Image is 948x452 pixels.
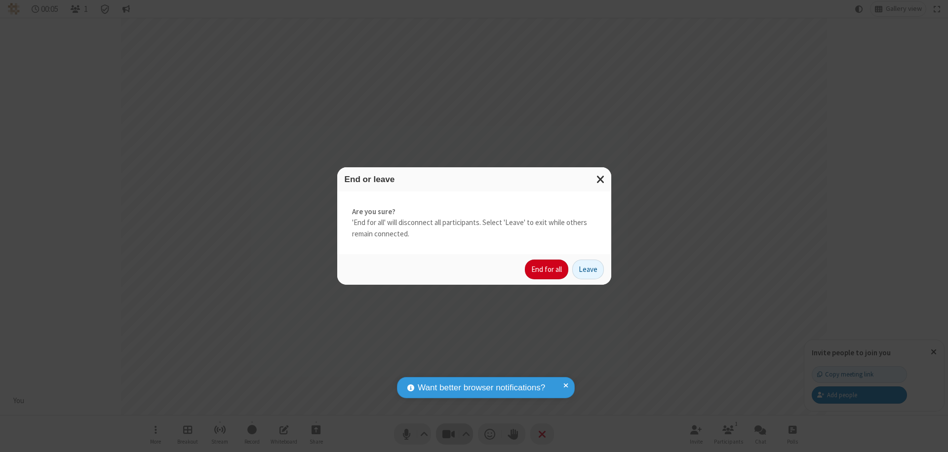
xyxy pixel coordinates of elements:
button: Close modal [591,167,611,191]
strong: Are you sure? [352,206,596,218]
button: End for all [525,260,568,279]
h3: End or leave [345,175,604,184]
button: Leave [572,260,604,279]
span: Want better browser notifications? [418,381,545,394]
div: 'End for all' will disconnect all participants. Select 'Leave' to exit while others remain connec... [337,191,611,255]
